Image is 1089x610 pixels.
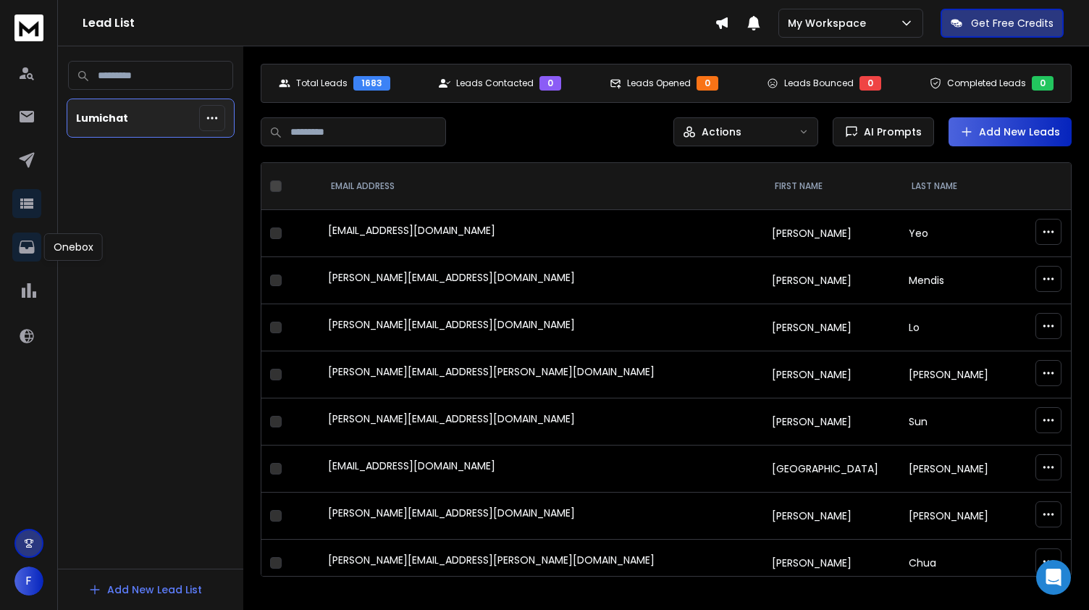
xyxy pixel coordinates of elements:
div: 0 [697,76,718,91]
div: Open Intercom Messenger [1036,560,1071,595]
td: [PERSON_NAME] [763,493,901,540]
td: Sun [900,398,1001,446]
td: [PERSON_NAME] [763,351,901,398]
a: Add New Leads [960,125,1060,139]
div: [PERSON_NAME][EMAIL_ADDRESS][DOMAIN_NAME] [328,506,754,526]
td: [PERSON_NAME] [900,493,1001,540]
p: Total Leads [296,78,348,89]
th: EMAIL ADDRESS [319,163,763,210]
span: AI Prompts [858,125,922,139]
p: Leads Opened [627,78,691,89]
div: 0 [539,76,561,91]
button: Add New Leads [949,117,1072,146]
div: [PERSON_NAME][EMAIL_ADDRESS][DOMAIN_NAME] [328,317,754,338]
td: [PERSON_NAME] [900,446,1001,493]
div: [PERSON_NAME][EMAIL_ADDRESS][PERSON_NAME][DOMAIN_NAME] [328,553,754,573]
div: Onebox [44,233,103,261]
td: [PERSON_NAME] [900,351,1001,398]
p: Get Free Credits [971,16,1054,30]
button: Add New Lead List [77,575,214,604]
p: Completed Leads [947,78,1026,89]
h1: Lead List [83,14,715,32]
td: [GEOGRAPHIC_DATA] [763,446,901,493]
div: [EMAIL_ADDRESS][DOMAIN_NAME] [328,223,754,243]
button: Get Free Credits [941,9,1064,38]
td: Yeo [900,210,1001,257]
p: Actions [702,125,741,139]
td: [PERSON_NAME] [763,398,901,446]
div: [PERSON_NAME][EMAIL_ADDRESS][PERSON_NAME][DOMAIN_NAME] [328,364,754,385]
td: Chua [900,540,1001,587]
img: logo [14,14,43,41]
td: [PERSON_NAME] [763,257,901,304]
button: AI Prompts [833,117,934,146]
td: Lo [900,304,1001,351]
p: My Workspace [788,16,872,30]
td: [PERSON_NAME] [763,304,901,351]
div: 0 [1032,76,1054,91]
th: FIRST NAME [763,163,901,210]
button: F [14,567,43,596]
th: LAST NAME [900,163,1001,210]
p: Lumichat [76,111,128,125]
div: 1683 [353,76,390,91]
td: Mendis [900,257,1001,304]
td: [PERSON_NAME] [763,210,901,257]
p: Leads Contacted [456,78,534,89]
td: [PERSON_NAME] [763,540,901,587]
div: [PERSON_NAME][EMAIL_ADDRESS][DOMAIN_NAME] [328,270,754,291]
div: 0 [859,76,881,91]
div: [EMAIL_ADDRESS][DOMAIN_NAME] [328,459,754,479]
p: Leads Bounced [784,78,854,89]
div: [PERSON_NAME][EMAIL_ADDRESS][DOMAIN_NAME] [328,411,754,432]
